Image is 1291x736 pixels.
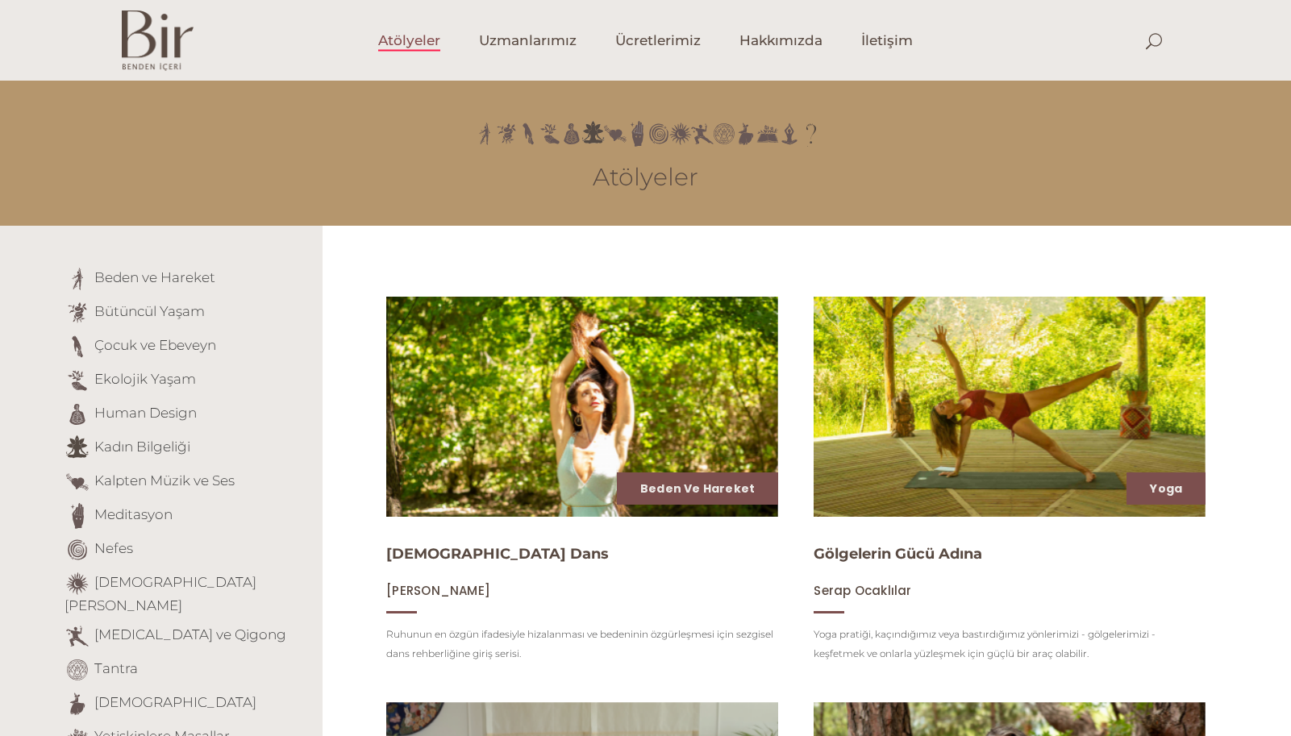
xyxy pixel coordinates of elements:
a: [DEMOGRAPHIC_DATA] [94,694,256,710]
a: Çocuk ve Ebeveyn [94,337,216,353]
a: Beden ve Hareket [640,480,755,497]
a: Gölgelerin Gücü Adına [814,545,982,563]
span: Atölyeler [378,31,440,50]
a: Tantra [94,660,138,676]
a: Serap Ocaklılar [814,583,911,598]
a: Beden ve Hareket [94,269,215,285]
span: Uzmanlarımız [479,31,577,50]
a: [MEDICAL_DATA] ve Qigong [94,626,286,642]
a: Ekolojik Yaşam [94,371,196,387]
span: Ücretlerimiz [615,31,701,50]
a: Meditasyon [94,506,173,522]
a: [DEMOGRAPHIC_DATA][PERSON_NAME] [65,574,256,613]
a: [DEMOGRAPHIC_DATA] Dans [386,545,609,563]
a: Kadın Bilgeliği [94,439,190,455]
a: Yoga [1150,480,1182,497]
a: Bütüncül Yaşam [94,303,205,319]
a: Nefes [94,540,133,556]
a: [PERSON_NAME] [386,583,490,598]
span: Serap Ocaklılar [814,582,911,599]
a: Kalpten Müzik ve Ses [94,472,235,489]
span: Hakkımızda [739,31,822,50]
span: İletişim [861,31,913,50]
span: [PERSON_NAME] [386,582,490,599]
a: Human Design [94,405,197,421]
p: Ruhunun en özgün ifadesiyle hizalanması ve bedeninin özgürleşmesi için sezgisel dans rehberliğine... [386,625,778,663]
p: Yoga pratiği, kaçındığımız veya bastırdığımız yönlerimizi - gölgelerimizi - keşfetmek ve onlarla ... [814,625,1206,663]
